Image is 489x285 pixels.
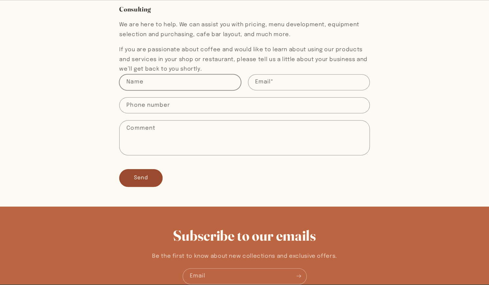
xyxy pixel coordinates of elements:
button: Send [119,169,163,186]
button: Subscribe [291,268,306,284]
input: Name [120,75,241,90]
p: We are here to help. We can assist you with pricing, menu development, equipment selection and pu... [119,20,369,39]
p: If you are passionate about coffee and would like to learn about using our products and services ... [119,45,369,74]
h2: Subscribe to our emails [31,226,458,245]
input: Email [183,269,306,284]
input: Phone number [120,98,369,113]
span: Consulting [119,5,151,13]
input: Email [248,75,369,90]
p: Be the first to know about new collections and exclusive offers. [124,252,365,261]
